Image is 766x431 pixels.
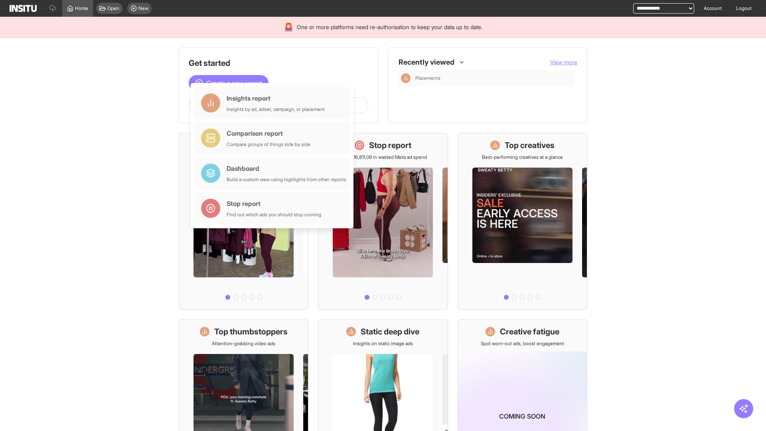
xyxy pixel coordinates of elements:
div: Find out which ads you should stop running [227,212,321,218]
span: Open [107,5,119,12]
p: Best-performing creatives at a glance [482,154,563,160]
p: Save £16,811.09 in wasted Meta ad spend [339,154,427,160]
span: Placements [415,75,571,81]
div: Insights by ad, adset, campaign, or placement [227,106,325,113]
span: Home [75,5,88,12]
img: Logo [10,5,37,12]
span: One or more platforms need re-authorisation to keep your data up to date. [297,23,482,31]
p: Attention-grabbing video ads [212,340,275,347]
div: Insights report [227,93,325,103]
h1: Static deep dive [361,326,419,337]
button: Create a new report [189,75,268,91]
a: Top creativesBest-performing creatives at a glance [458,133,587,310]
a: What's live nowSee all active ads instantly [179,133,308,310]
div: Insights [401,73,411,83]
div: 🚨 [284,22,294,33]
h1: Top creatives [505,140,555,151]
a: Stop reportSave £16,811.09 in wasted Meta ad spend [318,133,448,310]
div: Compare groups of things side by side [227,141,310,148]
div: Comparison report [227,129,310,138]
h1: Get started [189,57,368,69]
h1: Stop report [369,140,411,151]
div: Build a custom view using highlights from other reports [227,176,346,183]
span: Placements [415,75,440,81]
span: Create a new report [206,78,262,88]
h1: Top thumbstoppers [214,326,288,337]
div: Dashboard [227,164,346,173]
div: Stop report [227,199,321,208]
p: Insights on static image ads [353,340,413,347]
span: New [138,5,148,12]
button: View more [550,58,577,66]
span: View more [550,59,577,65]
